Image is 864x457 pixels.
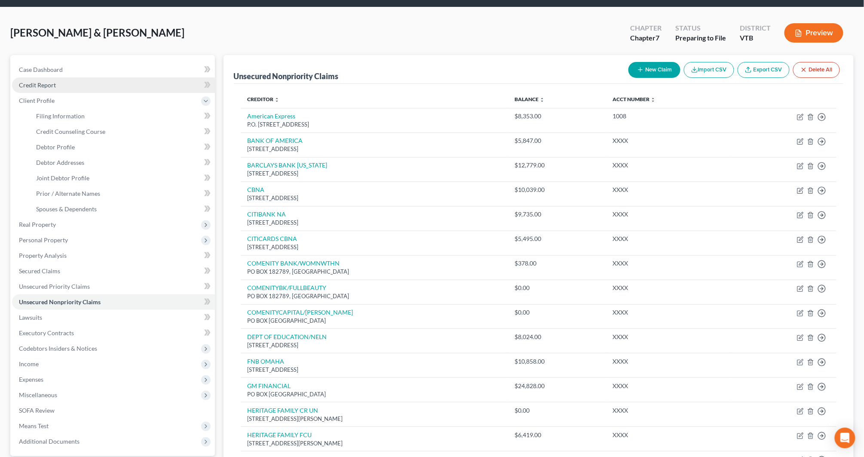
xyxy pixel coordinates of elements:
[738,62,790,78] a: Export CSV
[613,382,726,390] div: XXXX
[628,62,680,78] button: New Claim
[675,23,726,33] div: Status
[248,120,501,129] div: P.O. [STREET_ADDRESS]
[684,62,734,78] button: Import CSV
[515,136,599,145] div: $5,847.00
[12,62,215,77] a: Case Dashboard
[613,284,726,292] div: XXXX
[19,236,68,244] span: Personal Property
[19,438,80,445] span: Additional Documents
[19,66,63,73] span: Case Dashboard
[515,96,545,102] a: Balance unfold_more
[19,345,97,352] span: Codebtors Insiders & Notices
[19,360,39,367] span: Income
[248,170,501,178] div: [STREET_ADDRESS]
[515,333,599,341] div: $8,024.00
[19,314,42,321] span: Lawsuits
[19,391,57,398] span: Miscellaneous
[36,190,100,197] span: Prior / Alternate Names
[515,284,599,292] div: $0.00
[515,235,599,243] div: $5,495.00
[650,97,656,102] i: unfold_more
[740,23,771,33] div: District
[248,284,327,291] a: COMENITYBK/FULLBEAUTY
[515,112,599,120] div: $8,353.00
[19,298,101,306] span: Unsecured Nonpriority Claims
[248,407,319,414] a: HERITAGE FAMILY CR UN
[248,341,501,349] div: [STREET_ADDRESS]
[515,161,599,170] div: $12,779.00
[29,108,215,124] a: Filing Information
[19,422,49,429] span: Means Test
[29,170,215,186] a: Joint Debtor Profile
[10,26,184,39] span: [PERSON_NAME] & [PERSON_NAME]
[613,161,726,170] div: XXXX
[19,221,56,228] span: Real Property
[19,376,43,383] span: Expenses
[248,317,501,325] div: PO BOX [GEOGRAPHIC_DATA]
[515,210,599,219] div: $9,735.00
[248,366,501,374] div: [STREET_ADDRESS]
[515,185,599,194] div: $10,039.00
[12,77,215,93] a: Credit Report
[19,267,60,275] span: Secured Claims
[12,310,215,325] a: Lawsuits
[248,219,501,227] div: [STREET_ADDRESS]
[248,309,353,316] a: COMENITYCAPITAL/[PERSON_NAME]
[12,263,215,279] a: Secured Claims
[656,34,659,42] span: 7
[19,283,90,290] span: Unsecured Priority Claims
[613,357,726,366] div: XXXX
[36,112,85,120] span: Filing Information
[248,235,297,242] a: CITICARDS CBNA
[515,357,599,366] div: $10,858.00
[12,248,215,263] a: Property Analysis
[19,81,56,89] span: Credit Report
[248,161,328,169] a: BARCLAYS BANK [US_STATE]
[248,358,285,365] a: FNB OMAHA
[248,186,265,193] a: CBNA
[613,185,726,194] div: XXXX
[29,139,215,155] a: Debtor Profile
[12,325,215,341] a: Executory Contracts
[515,382,599,390] div: $24,828.00
[248,137,303,144] a: BANK OF AMERICA
[248,292,501,300] div: PO BOX 182789, [GEOGRAPHIC_DATA]
[36,143,75,151] span: Debtor Profile
[613,136,726,145] div: XXXX
[248,259,340,267] a: COMENITY BANK/WOMNWTHN
[515,431,599,439] div: $6,419.00
[12,294,215,310] a: Unsecured Nonpriority Claims
[613,406,726,415] div: XXXX
[248,145,501,153] div: [STREET_ADDRESS]
[12,403,215,418] a: SOFA Review
[36,128,105,135] span: Credit Counseling Course
[29,155,215,170] a: Debtor Addresses
[613,431,726,439] div: XXXX
[29,124,215,139] a: Credit Counseling Course
[539,97,545,102] i: unfold_more
[515,259,599,268] div: $378.00
[248,243,501,251] div: [STREET_ADDRESS]
[36,159,84,166] span: Debtor Addresses
[248,210,286,218] a: CITIBANK NA
[29,186,215,201] a: Prior / Alternate Names
[784,23,843,43] button: Preview
[36,205,97,213] span: Spouses & Dependents
[248,415,501,423] div: [STREET_ADDRESS][PERSON_NAME]
[275,97,280,102] i: unfold_more
[12,279,215,294] a: Unsecured Priority Claims
[19,97,55,104] span: Client Profile
[613,112,726,120] div: 1008
[675,33,726,43] div: Preparing to File
[248,194,501,202] div: [STREET_ADDRESS]
[29,201,215,217] a: Spouses & Dependents
[515,308,599,317] div: $0.00
[19,407,55,414] span: SOFA Review
[613,308,726,317] div: XXXX
[613,96,656,102] a: Acct Number unfold_more
[630,23,662,33] div: Chapter
[248,333,327,340] a: DEPT OF EDUCATION/NELN
[613,235,726,243] div: XXXX
[613,210,726,219] div: XXXX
